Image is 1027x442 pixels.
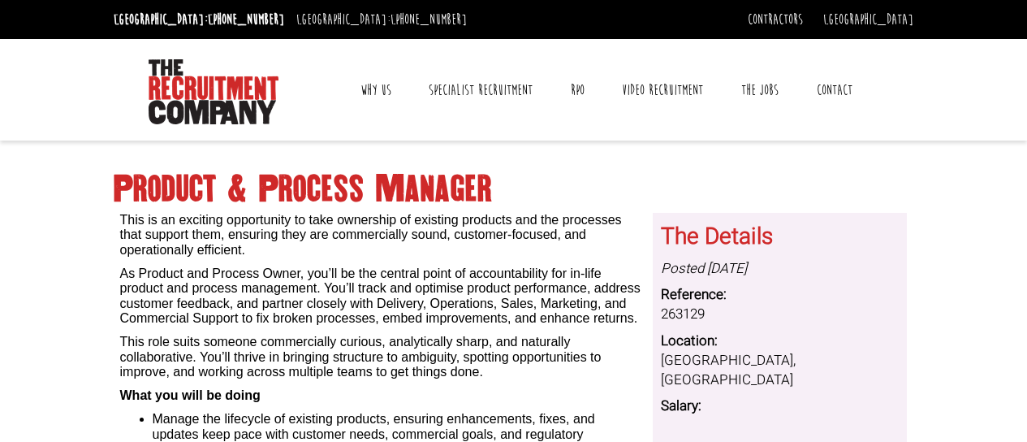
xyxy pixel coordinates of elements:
[120,213,641,258] p: This is an exciting opportunity to take ownership of existing products and the processes that sup...
[661,258,747,279] i: Posted [DATE]
[120,335,641,379] p: This role suits someone commercially curious, analytically sharp, and naturally collaborative. Yo...
[661,225,900,250] h3: The Details
[661,285,900,305] dt: Reference:
[661,331,900,351] dt: Location:
[149,59,278,124] img: The Recruitment Company
[805,70,865,110] a: Contact
[416,70,545,110] a: Specialist Recruitment
[292,6,471,32] li: [GEOGRAPHIC_DATA]:
[748,11,803,28] a: Contractors
[661,351,900,391] dd: [GEOGRAPHIC_DATA], [GEOGRAPHIC_DATA]
[110,6,288,32] li: [GEOGRAPHIC_DATA]:
[823,11,913,28] a: [GEOGRAPHIC_DATA]
[348,70,403,110] a: Why Us
[559,70,597,110] a: RPO
[114,175,913,204] h1: Product & Process Manager
[391,11,467,28] a: [PHONE_NUMBER]
[208,11,284,28] a: [PHONE_NUMBER]
[120,388,261,402] b: What you will be doing
[729,70,791,110] a: The Jobs
[661,305,900,324] dd: 263129
[610,70,715,110] a: Video Recruitment
[120,266,641,327] p: As Product and Process Owner, you’ll be the central point of accountability for in-life product a...
[661,396,900,416] dt: Salary:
